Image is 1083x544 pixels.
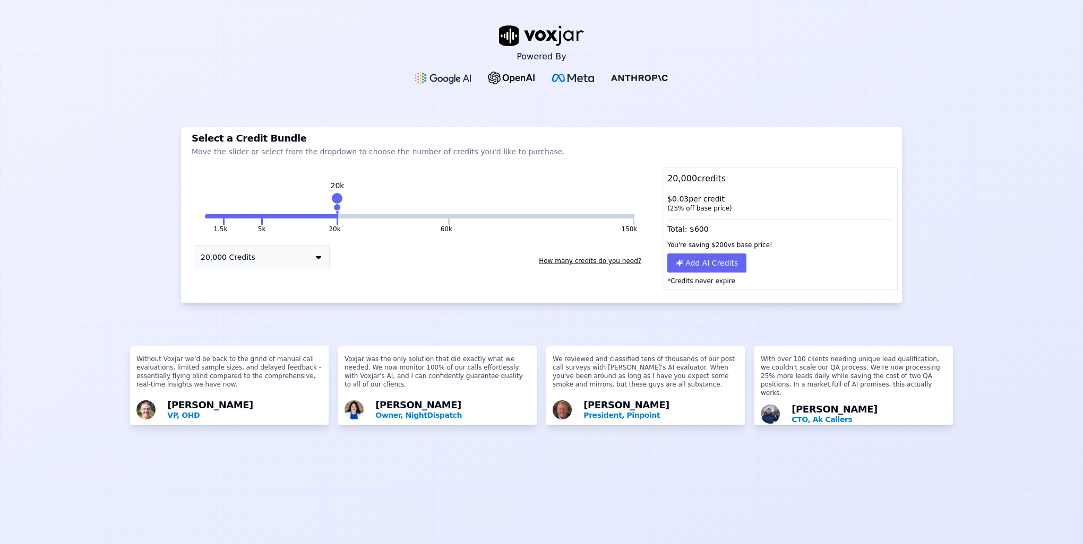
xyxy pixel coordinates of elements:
p: Owner, NightDispatch [375,410,530,420]
div: [PERSON_NAME] [375,400,530,420]
div: You're saving $ 200 vs base price! [663,236,897,253]
p: CTO, Ak Callers [792,414,947,425]
p: Powered By [517,50,566,63]
button: 20k [329,225,340,233]
img: Avatar [553,400,572,419]
button: 150k [450,214,633,218]
div: [PERSON_NAME] [583,400,738,420]
div: [PERSON_NAME] [792,405,947,425]
button: 1.5k [213,225,227,233]
button: 150k [621,225,637,233]
div: $ 0.03 per credit [663,189,897,217]
h3: Select a Credit Bundle [192,134,891,143]
img: Meta Logo [552,74,594,82]
button: Add AI Credits [667,253,746,273]
img: Avatar [761,405,780,424]
p: Voxjar was the only solution that did exactly what we needed. We now monitor 100% of our calls ef... [345,355,530,397]
button: 5k [225,214,261,218]
p: VP, OHD [167,410,322,420]
img: voxjar logo [499,25,584,46]
button: 5k [258,225,266,233]
button: 20,000 Credits [194,245,330,269]
p: Move the slider or select from the dropdown to choose the number of credits you'd like to purchase. [192,146,891,157]
div: 20,000 credits [663,168,897,189]
div: Total: $ 600 [663,217,897,236]
button: How many credits do you need? [535,252,646,269]
p: Without Voxjar we’d be back to the grind of manual call evaluations, limited sample sizes, and de... [136,355,322,397]
p: *Credits never expire [663,273,897,289]
button: 60k [338,214,448,218]
p: With over 100 clients needing unique lead qualification, we couldn't scale our QA process. We're ... [761,355,947,401]
img: Avatar [345,400,364,419]
img: Avatar [136,400,156,419]
button: 1.5k [205,214,224,218]
p: President, Pinpoint [583,410,738,420]
div: [PERSON_NAME] [167,400,322,420]
button: 60k [441,225,452,233]
p: We reviewed and classified tens of thousands of our post call surveys with [PERSON_NAME]'s AI eva... [553,355,738,397]
div: 20k [331,180,345,191]
button: 20k [263,214,336,218]
div: ( 25 % off base price) [667,204,893,213]
img: Google gemini Logo [415,72,471,84]
img: OpenAI Logo [488,72,535,84]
